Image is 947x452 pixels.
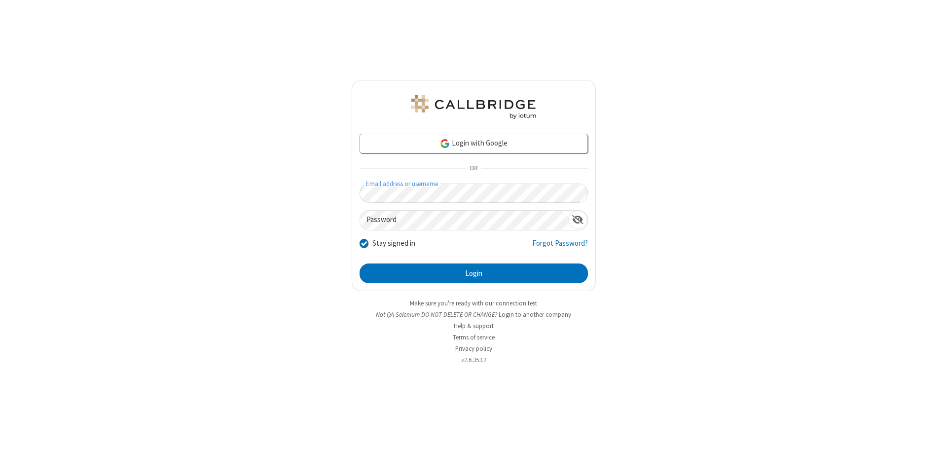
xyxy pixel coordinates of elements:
li: v2.6.353.2 [352,355,596,365]
a: Forgot Password? [532,238,588,257]
span: OR [466,162,481,176]
li: Not QA Selenium DO NOT DELETE OR CHANGE? [352,310,596,319]
input: Email address or username [360,184,588,203]
a: Make sure you're ready with our connection test [410,299,537,307]
a: Terms of service [453,333,495,341]
a: Help & support [454,322,494,330]
a: Login with Google [360,134,588,153]
img: google-icon.png [439,138,450,149]
a: Privacy policy [455,344,492,353]
button: Login to another company [499,310,571,319]
button: Login [360,264,588,283]
div: Show password [568,211,587,229]
label: Stay signed in [372,238,415,249]
img: QA Selenium DO NOT DELETE OR CHANGE [409,95,538,119]
input: Password [360,211,568,230]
